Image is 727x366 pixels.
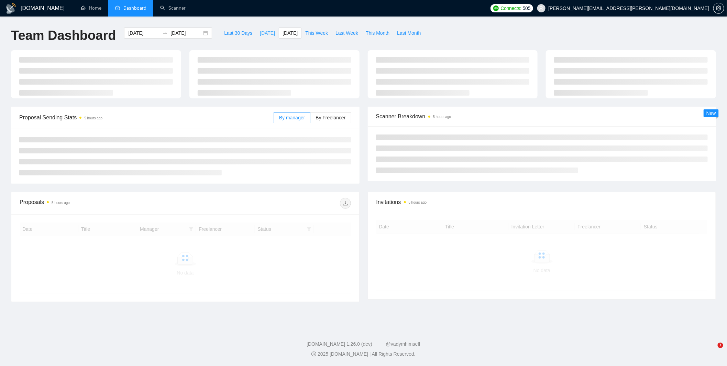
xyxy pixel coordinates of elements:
[220,28,256,39] button: Last 30 Days
[305,29,328,37] span: This Week
[115,6,120,10] span: dashboard
[160,5,186,11] a: searchScanner
[713,3,724,14] button: setting
[19,113,274,122] span: Proposal Sending Stats
[162,30,168,36] span: to
[279,28,301,39] button: [DATE]
[397,29,421,37] span: Last Month
[493,6,499,11] img: upwork-logo.png
[84,116,102,120] time: 5 hours ago
[5,351,722,358] div: 2025 [DOMAIN_NAME] | All Rights Reserved.
[539,6,544,11] span: user
[11,28,116,44] h1: Team Dashboard
[20,198,185,209] div: Proposals
[376,112,708,121] span: Scanner Breakdown
[123,5,146,11] span: Dashboard
[170,29,202,37] input: End date
[81,5,101,11] a: homeHome
[704,343,720,359] iframe: Intercom live chat
[224,29,252,37] span: Last 30 Days
[386,341,420,347] a: @vadymhimself
[283,29,298,37] span: [DATE]
[307,341,372,347] a: [DOMAIN_NAME] 1.26.0 (dev)
[366,29,389,37] span: This Month
[256,28,279,39] button: [DATE]
[128,29,159,37] input: Start date
[376,198,708,206] span: Invitations
[714,6,724,11] span: setting
[409,201,427,204] time: 5 hours ago
[311,352,316,356] span: copyright
[393,28,425,39] button: Last Month
[718,343,723,348] span: 7
[335,29,358,37] span: Last Week
[433,115,451,119] time: 5 hours ago
[706,110,716,116] span: New
[501,4,521,12] span: Connects:
[162,30,168,36] span: swap-right
[5,3,16,14] img: logo
[713,6,724,11] a: setting
[301,28,332,39] button: This Week
[523,4,530,12] span: 505
[52,201,70,205] time: 5 hours ago
[362,28,393,39] button: This Month
[260,29,275,37] span: [DATE]
[279,115,305,120] span: By manager
[332,28,362,39] button: Last Week
[316,115,345,120] span: By Freelancer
